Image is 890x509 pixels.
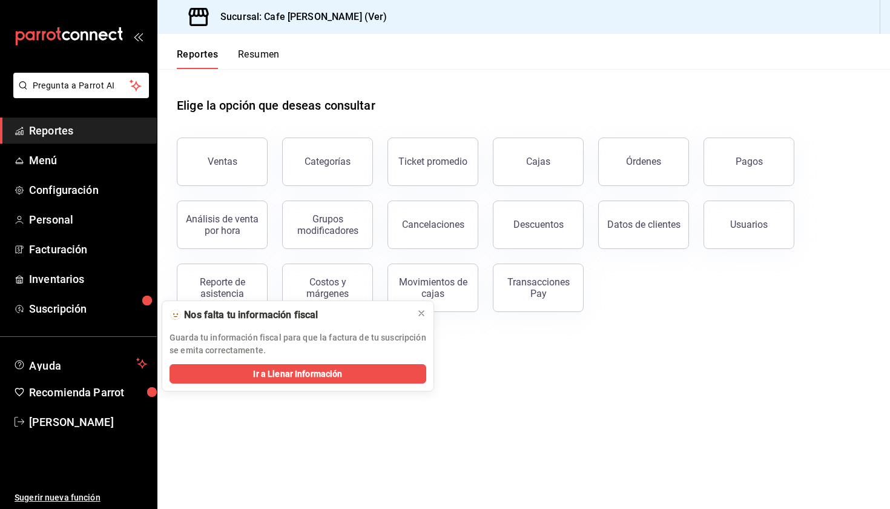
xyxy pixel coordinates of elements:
[29,182,147,198] span: Configuración
[402,219,464,230] div: Cancelaciones
[177,201,268,249] button: Análisis de venta por hora
[170,364,426,384] button: Ir a Llenar Información
[29,356,131,371] span: Ayuda
[177,264,268,312] button: Reporte de asistencia
[13,73,149,98] button: Pregunta a Parrot AI
[513,219,564,230] div: Descuentos
[177,48,280,69] div: navigation tabs
[177,96,375,115] h1: Elige la opción que deseas consultar
[29,384,147,401] span: Recomienda Parrot
[290,213,365,236] div: Grupos modificadores
[29,122,147,139] span: Reportes
[177,138,268,186] button: Ventas
[15,491,147,504] span: Sugerir nueva función
[29,301,147,317] span: Suscripción
[398,156,467,167] div: Ticket promedio
[208,156,237,167] div: Ventas
[730,219,768,230] div: Usuarios
[493,138,584,186] button: Cajas
[33,79,130,92] span: Pregunta a Parrot AI
[598,138,689,186] button: Órdenes
[29,271,147,287] span: Inventarios
[253,368,342,381] span: Ir a Llenar Información
[704,138,794,186] button: Pagos
[387,138,478,186] button: Ticket promedio
[607,219,681,230] div: Datos de clientes
[598,201,689,249] button: Datos de clientes
[133,32,143,41] button: open_drawer_menu
[170,308,407,322] div: 🫥 Nos falta tu información fiscal
[387,264,478,312] button: Movimientos de cajas
[282,138,373,186] button: Categorías
[493,264,584,312] button: Transacciones Pay
[282,264,373,312] button: Costos y márgenes
[185,276,260,299] div: Reporte de asistencia
[185,213,260,236] div: Análisis de venta por hora
[387,201,478,249] button: Cancelaciones
[305,156,351,167] div: Categorías
[29,241,147,258] span: Facturación
[170,331,426,357] p: Guarda tu información fiscal para que la factura de tu suscripción se emita correctamente.
[29,152,147,168] span: Menú
[395,276,470,299] div: Movimientos de cajas
[704,201,794,249] button: Usuarios
[211,10,387,24] h3: Sucursal: Cafe [PERSON_NAME] (Ver)
[29,211,147,228] span: Personal
[526,156,550,167] div: Cajas
[238,48,280,69] button: Resumen
[8,88,149,101] a: Pregunta a Parrot AI
[626,156,661,167] div: Órdenes
[282,201,373,249] button: Grupos modificadores
[501,276,576,299] div: Transacciones Pay
[29,414,147,430] span: [PERSON_NAME]
[493,201,584,249] button: Descuentos
[736,156,763,167] div: Pagos
[177,48,219,69] button: Reportes
[290,276,365,299] div: Costos y márgenes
